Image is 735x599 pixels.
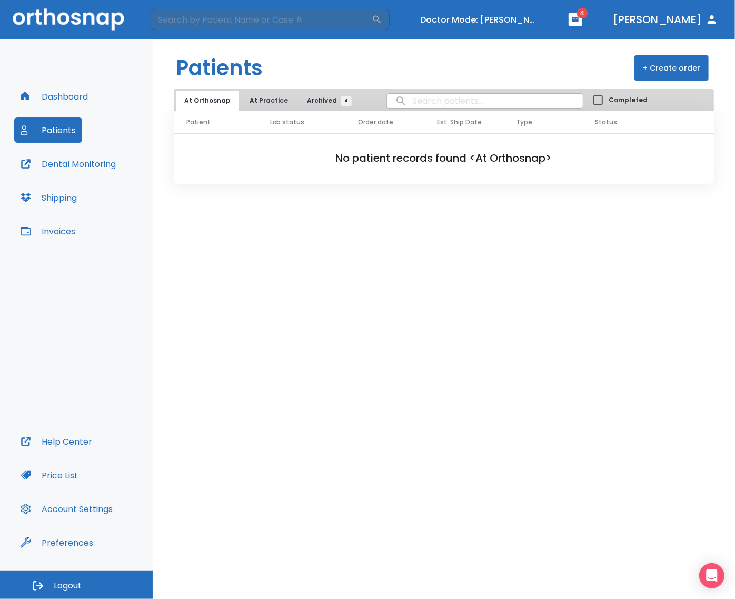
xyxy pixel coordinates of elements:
[14,496,119,522] button: Account Settings
[176,91,357,111] div: tabs
[437,117,482,127] span: Est. Ship Date
[358,117,393,127] span: Order date
[307,96,346,105] span: Archived
[13,8,124,30] img: Orthosnap
[14,429,98,454] button: Help Center
[270,117,305,127] span: Lab status
[416,11,542,28] button: Doctor Mode: [PERSON_NAME]
[176,91,239,111] button: At Orthosnap
[191,150,697,166] h2: No patient records found <At Orthosnap>
[14,117,82,143] button: Patients
[387,91,583,111] input: search
[14,219,82,244] button: Invoices
[54,580,82,592] span: Logout
[176,52,263,84] h1: Patients
[14,530,100,555] button: Preferences
[609,10,722,29] button: [PERSON_NAME]
[634,55,709,81] button: + Create order
[609,95,648,105] span: Completed
[699,563,724,588] div: Open Intercom Messenger
[151,9,372,30] input: Search by Patient Name or Case #
[241,91,296,111] button: At Practice
[341,96,352,106] span: 4
[595,117,617,127] span: Status
[14,84,94,109] button: Dashboard
[577,8,588,18] span: 4
[186,117,211,127] span: Patient
[516,117,532,127] span: Type
[14,185,83,210] button: Shipping
[14,463,84,488] button: Price List
[14,151,122,176] button: Dental Monitoring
